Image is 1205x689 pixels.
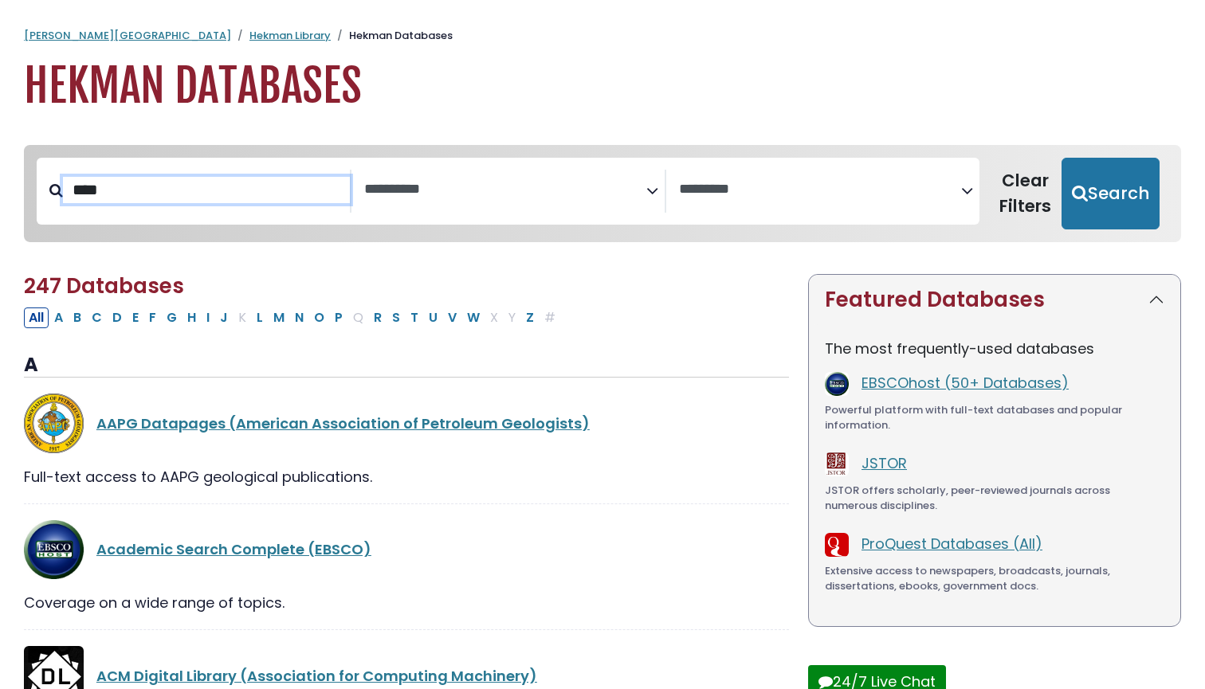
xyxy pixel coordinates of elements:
div: Coverage on a wide range of topics. [24,592,789,613]
button: Filter Results N [290,307,308,328]
div: Full-text access to AAPG geological publications. [24,466,789,487]
div: Alpha-list to filter by first letter of database name [24,307,562,327]
div: JSTOR offers scholarly, peer-reviewed journals across numerous disciplines. [825,483,1164,514]
nav: breadcrumb [24,28,1181,44]
h3: A [24,354,789,378]
a: ProQuest Databases (All) [862,534,1042,554]
button: Filter Results B [69,307,86,328]
h1: Hekman Databases [24,60,1181,113]
button: Filter Results A [49,307,68,328]
nav: Search filters [24,145,1181,242]
button: Filter Results T [406,307,423,328]
button: Filter Results P [330,307,347,328]
a: Hekman Library [249,28,331,43]
button: Filter Results C [87,307,107,328]
button: Filter Results I [202,307,214,328]
a: AAPG Datapages (American Association of Petroleum Geologists) [96,413,590,433]
button: Filter Results O [309,307,329,328]
a: Academic Search Complete (EBSCO) [96,539,371,559]
input: Search database by title or keyword [63,177,350,203]
button: Submit for Search Results [1062,158,1160,229]
button: Featured Databases [809,275,1180,325]
textarea: Search [679,182,961,198]
div: Extensive access to newspapers, broadcasts, journals, dissertations, ebooks, government docs. [825,563,1164,594]
textarea: Search [364,182,646,198]
button: Filter Results R [369,307,387,328]
button: Filter Results G [162,307,182,328]
span: 247 Databases [24,272,184,300]
button: Filter Results M [269,307,289,328]
div: Powerful platform with full-text databases and popular information. [825,402,1164,433]
button: All [24,307,49,328]
button: Filter Results W [462,307,485,328]
button: Filter Results H [183,307,201,328]
button: Filter Results Z [521,307,539,328]
button: Filter Results U [424,307,442,328]
p: The most frequently-used databases [825,338,1164,359]
a: EBSCOhost (50+ Databases) [862,373,1069,393]
a: JSTOR [862,453,907,473]
a: [PERSON_NAME][GEOGRAPHIC_DATA] [24,28,231,43]
button: Filter Results J [215,307,233,328]
a: ACM Digital Library (Association for Computing Machinery) [96,666,537,686]
button: Clear Filters [989,158,1062,229]
button: Filter Results S [387,307,405,328]
button: Filter Results D [108,307,127,328]
button: Filter Results F [144,307,161,328]
button: Filter Results E [128,307,143,328]
button: Filter Results V [443,307,461,328]
button: Filter Results L [252,307,268,328]
li: Hekman Databases [331,28,453,44]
